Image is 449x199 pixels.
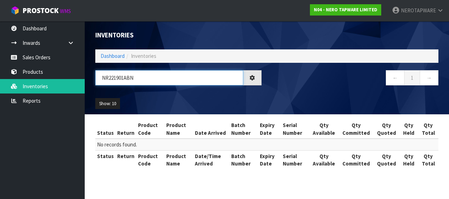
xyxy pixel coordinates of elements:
[418,150,438,169] th: Qty Total
[164,120,193,139] th: Product Name
[339,120,373,139] th: Qty Committed
[136,120,164,139] th: Product Code
[11,6,19,15] img: cube-alt.png
[95,70,243,85] input: Search inventories
[95,120,115,139] th: Status
[373,120,400,139] th: Qty Quoted
[339,150,373,169] th: Qty Committed
[23,6,59,15] span: ProStock
[136,150,164,169] th: Product Code
[258,150,281,169] th: Expiry Date
[95,150,115,169] th: Status
[373,150,400,169] th: Qty Quoted
[404,70,420,85] a: 1
[400,150,418,169] th: Qty Held
[309,120,339,139] th: Qty Available
[281,150,309,169] th: Serial Number
[193,150,229,169] th: Date/Time Arrived
[401,7,436,14] span: NEROTAPWARE
[272,70,438,88] nav: Page navigation
[418,120,438,139] th: Qty Total
[309,150,339,169] th: Qty Available
[281,120,309,139] th: Serial Number
[101,53,125,59] a: Dashboard
[420,70,438,85] a: →
[400,120,418,139] th: Qty Held
[193,120,229,139] th: Date Arrived
[229,120,258,139] th: Batch Number
[229,150,258,169] th: Batch Number
[115,120,136,139] th: Return
[164,150,193,169] th: Product Name
[258,120,281,139] th: Expiry Date
[95,139,438,150] td: No records found.
[131,53,156,59] span: Inventories
[314,7,377,13] strong: N04 - NERO TAPWARE LIMITED
[60,8,71,14] small: WMS
[386,70,405,85] a: ←
[95,32,262,39] h1: Inventories
[95,98,120,109] button: Show: 10
[115,150,136,169] th: Return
